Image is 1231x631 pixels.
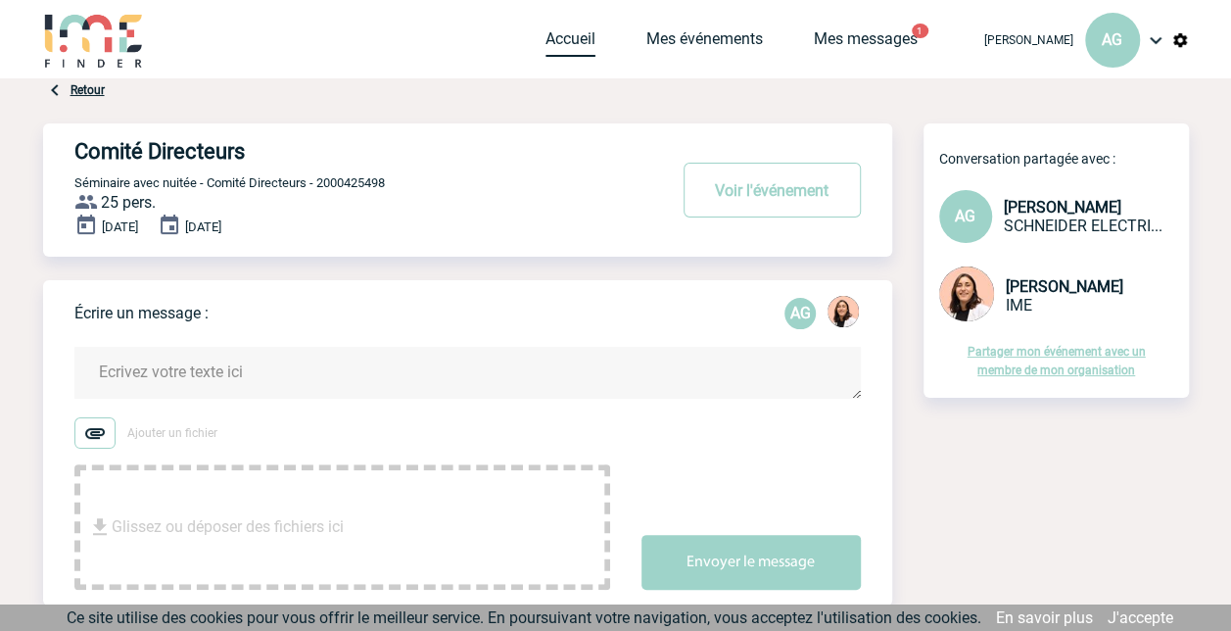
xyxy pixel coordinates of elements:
a: Partager mon événement avec un membre de mon organisation [968,345,1146,377]
img: 129834-0.png [939,267,994,321]
a: En savoir plus [996,608,1093,627]
span: Ajouter un fichier [127,426,217,440]
span: 25 pers. [101,193,156,212]
span: Ce site utilise des cookies pour vous offrir le meilleur service. En poursuivant votre navigation... [67,608,981,627]
span: [PERSON_NAME] [1004,198,1121,217]
div: Anne GARCIA [784,298,816,329]
span: [PERSON_NAME] [984,33,1073,47]
a: Accueil [545,29,595,57]
button: Voir l'événement [684,163,861,218]
span: [DATE] [102,219,138,234]
a: Retour [71,83,105,97]
span: IME [1006,296,1032,315]
a: Mes événements [646,29,763,57]
button: Envoyer le message [641,535,861,590]
p: Conversation partagée avec : [939,151,1189,167]
img: 129834-0.png [828,296,859,327]
p: AG [784,298,816,329]
span: Glissez ou déposer des fichiers ici [112,478,344,576]
a: Mes messages [814,29,918,57]
span: [PERSON_NAME] [1006,277,1123,296]
a: J'accepte [1108,608,1173,627]
img: file_download.svg [88,515,112,539]
button: 1 [912,24,928,38]
img: IME-Finder [43,12,145,68]
h4: Comité Directeurs [74,139,608,164]
span: SCHNEIDER ELECTRIC IT FRANCE [1004,217,1162,235]
span: AG [955,207,975,225]
span: Séminaire avec nuitée - Comité Directeurs - 2000425498 [74,175,385,190]
span: AG [1102,30,1122,49]
p: Écrire un message : [74,304,209,322]
span: [DATE] [185,219,221,234]
div: Melissa NOBLET [828,296,859,331]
